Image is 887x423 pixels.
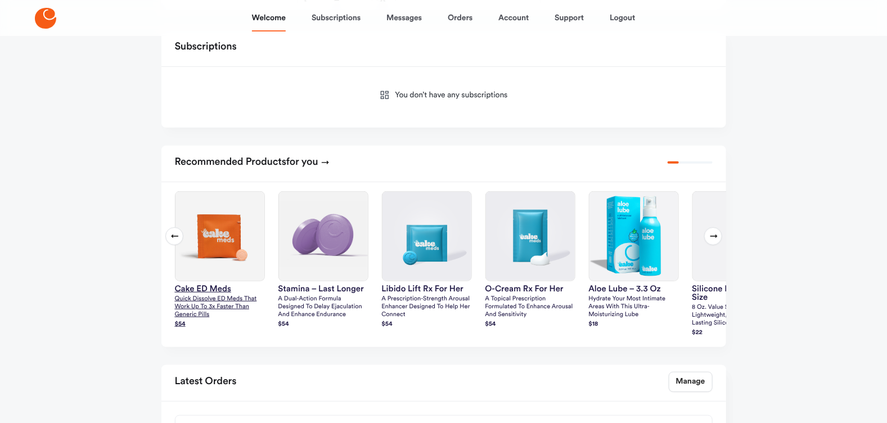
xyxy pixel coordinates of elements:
[589,295,679,319] p: Hydrate your most intimate areas with this ultra-moisturizing lube
[278,321,289,327] strong: $ 54
[278,295,368,319] p: A dual-action formula designed to delay ejaculation and enhance endurance
[175,152,330,173] h2: Recommended Products
[692,191,782,338] a: silicone lube – value sizesilicone lube – value size8 oz. Value size ultra lightweight, extremely...
[312,4,361,31] a: Subscriptions
[589,191,679,330] a: Aloe Lube – 3.3 ozAloe Lube – 3.3 ozHydrate your most intimate areas with this ultra-moisturizing...
[175,372,237,392] h2: Latest Orders
[382,192,471,281] img: Libido Lift Rx For Her
[279,192,368,281] img: Stamina – Last Longer
[175,192,264,281] img: Cake ED Meds
[175,295,265,319] p: Quick dissolve ED Meds that work up to 3x faster than generic pills
[278,285,368,293] h3: Stamina – Last Longer
[386,4,422,31] a: Messages
[498,4,529,31] a: Account
[175,191,265,330] a: Cake ED MedsCake ED MedsQuick dissolve ED Meds that work up to 3x faster than generic pills$54
[555,4,584,31] a: Support
[175,285,265,293] h3: Cake ED Meds
[382,191,472,330] a: Libido Lift Rx For HerLibido Lift Rx For HerA prescription-strength arousal enhancer designed to ...
[382,285,472,293] h3: Libido Lift Rx For Her
[175,76,713,119] div: You don’t have any subscriptions
[252,4,286,31] a: Welcome
[692,304,782,327] p: 8 oz. Value size ultra lightweight, extremely long-lasting silicone formula
[485,285,575,293] h3: O-Cream Rx for Her
[669,372,713,392] a: Manage
[286,157,318,167] span: for you
[485,191,575,330] a: O-Cream Rx for HerO-Cream Rx for HerA topical prescription formulated to enhance arousal and sens...
[382,295,472,319] p: A prescription-strength arousal enhancer designed to help her connect
[485,295,575,319] p: A topical prescription formulated to enhance arousal and sensitivity
[589,321,598,327] strong: $ 18
[175,37,237,57] h2: Subscriptions
[486,192,575,281] img: O-Cream Rx for Her
[692,330,703,336] strong: $ 22
[589,192,678,281] img: Aloe Lube – 3.3 oz
[589,285,679,293] h3: Aloe Lube – 3.3 oz
[692,285,782,301] h3: silicone lube – value size
[382,321,393,327] strong: $ 54
[485,321,496,327] strong: $ 54
[448,4,472,31] a: Orders
[610,4,635,31] a: Logout
[175,321,186,327] strong: $ 54
[278,191,368,330] a: Stamina – Last LongerStamina – Last LongerA dual-action formula designed to delay ejaculation and...
[693,192,782,281] img: silicone lube – value size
